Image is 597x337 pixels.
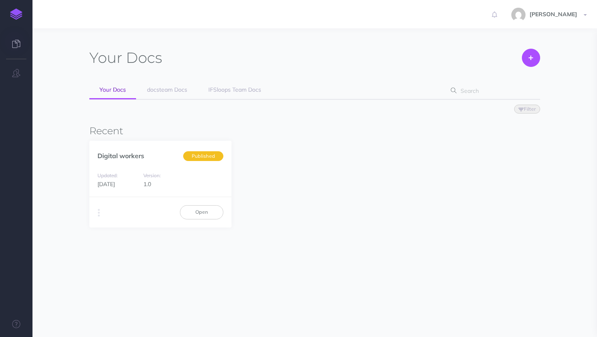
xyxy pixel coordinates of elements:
[180,205,223,219] a: Open
[147,86,187,93] span: docsteam Docs
[458,84,528,98] input: Search
[137,81,197,99] a: docsteam Docs
[526,11,581,18] span: [PERSON_NAME]
[89,49,122,67] span: Your
[511,8,526,22] img: 58e60416af45c89b35c9d831f570759b.jpg
[89,81,136,99] a: Your Docs
[97,172,118,178] small: Updated:
[89,49,162,67] h1: Docs
[98,207,100,219] i: More actions
[143,180,151,188] span: 1.0
[97,180,115,188] span: [DATE]
[10,9,22,20] img: logo-mark.svg
[99,86,126,93] span: Your Docs
[143,172,161,178] small: Version:
[208,86,261,93] span: IFSloops Team Docs
[198,81,271,99] a: IFSloops Team Docs
[97,152,144,160] a: Digital workers
[514,105,540,114] button: Filter
[89,126,540,136] h3: Recent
